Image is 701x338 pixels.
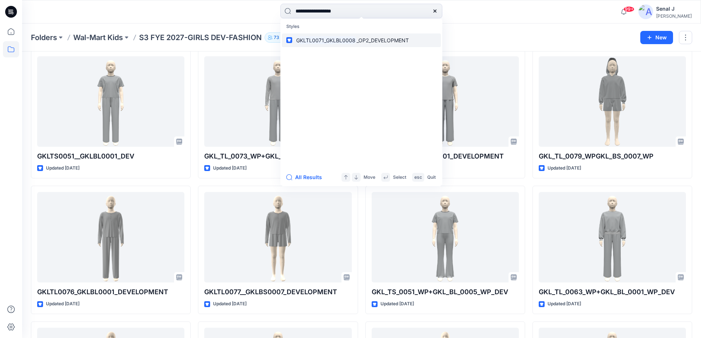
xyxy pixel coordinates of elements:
[656,4,692,13] div: Senal J
[539,151,686,161] p: GKL_TL_0079_WPGKL_BS_0007_WP
[73,32,123,43] a: Wal-Mart Kids
[539,192,686,283] a: GKL_TL_0063_WP+GKL_BL_0001_WP_DEV
[204,56,351,147] a: GKL_TL_0073_WP+GKL_BL_0001_WP_DEV
[372,192,519,283] a: GKL_TS_0051_WP+GKL_BL_0005_WP_DEV
[31,32,57,43] a: Folders
[364,174,375,181] p: Move
[372,287,519,297] p: GKL_TS_0051_WP+GKL_BL_0005_WP_DEV
[414,174,422,181] p: esc
[265,32,288,43] button: 73
[393,174,406,181] p: Select
[286,173,327,182] button: All Results
[213,300,247,308] p: Updated [DATE]
[638,4,653,19] img: avatar
[372,56,519,147] a: GKLTS0053_GKLBL0001_DEVELOPMENT
[282,33,441,47] a: GKLTL0071_GKLBL0008_OP2_DEVELOPMENT
[539,56,686,147] a: GKL_TL_0079_WPGKL_BS_0007_WP
[372,151,519,161] p: GKLTS0053_GKLBL0001_DEVELOPMENT
[46,300,79,308] p: Updated [DATE]
[37,151,184,161] p: GKLTS0051__GKLBL0001_DEV
[37,56,184,147] a: GKLTS0051__GKLBL0001_DEV
[46,164,79,172] p: Updated [DATE]
[37,192,184,283] a: GKLTL0076_GKLBL0001_DEVELOPMENT
[548,164,581,172] p: Updated [DATE]
[274,33,279,42] p: 73
[204,151,351,161] p: GKL_TL_0073_WP+GKL_BL_0001_WP_DEV
[656,13,692,19] div: [PERSON_NAME]
[282,20,441,33] p: Styles
[380,300,414,308] p: Updated [DATE]
[213,164,247,172] p: Updated [DATE]
[539,287,686,297] p: GKL_TL_0063_WP+GKL_BL_0001_WP_DEV
[37,287,184,297] p: GKLTL0076_GKLBL0001_DEVELOPMENT
[623,6,634,12] span: 99+
[548,300,581,308] p: Updated [DATE]
[357,37,409,43] span: _OP2_DEVELOPMENT
[139,32,262,43] p: S3 FYE 2027-GIRLS DEV-FASHION
[204,287,351,297] p: GKLTL0077__GKLBS0007_DEVELOPMENT
[427,174,436,181] p: Quit
[204,192,351,283] a: GKLTL0077__GKLBS0007_DEVELOPMENT
[295,36,357,45] mark: GKLTL0071_GKLBL0008
[640,31,673,44] button: New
